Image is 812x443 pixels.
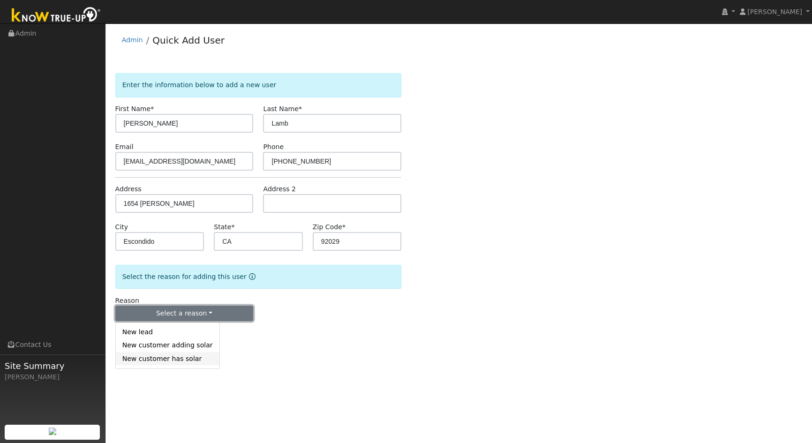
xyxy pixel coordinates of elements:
[116,339,219,352] a: New customer adding solar
[115,296,139,306] label: Reason
[313,222,346,232] label: Zip Code
[115,73,402,97] div: Enter the information below to add a new user
[5,360,100,372] span: Site Summary
[263,184,296,194] label: Address 2
[342,223,346,231] span: Required
[115,265,402,289] div: Select the reason for adding this user
[116,352,219,365] a: New customer has solar
[214,222,234,232] label: State
[115,104,154,114] label: First Name
[49,428,56,435] img: retrieve
[299,105,302,113] span: Required
[5,372,100,382] div: [PERSON_NAME]
[247,273,256,280] a: Reason for new user
[115,222,128,232] label: City
[263,142,284,152] label: Phone
[150,105,154,113] span: Required
[115,306,254,322] button: Select a reason
[7,5,105,26] img: Know True-Up
[116,326,219,339] a: New lead
[115,184,142,194] label: Address
[263,104,301,114] label: Last Name
[122,36,143,44] a: Admin
[747,8,802,15] span: [PERSON_NAME]
[115,142,134,152] label: Email
[152,35,225,46] a: Quick Add User
[231,223,234,231] span: Required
